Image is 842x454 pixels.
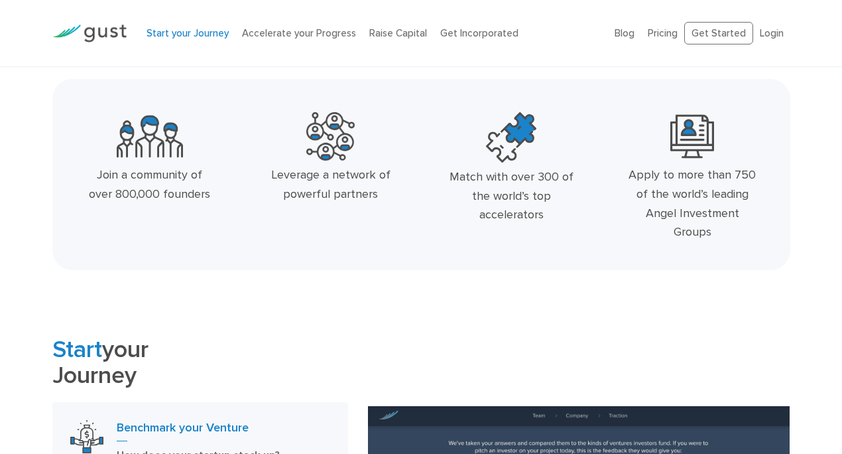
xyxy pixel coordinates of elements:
[52,25,127,42] img: Gust Logo
[70,420,103,453] img: Benchmark Your Venture
[242,27,356,39] a: Accelerate your Progress
[440,27,518,39] a: Get Incorporated
[147,27,229,39] a: Start your Journey
[52,335,102,364] span: Start
[628,166,756,242] div: Apply to more than 750 of the world’s leading Angel Investment Groups
[369,27,427,39] a: Raise Capital
[648,27,678,39] a: Pricing
[117,112,183,161] img: Community Founders
[760,27,784,39] a: Login
[306,112,355,161] img: Powerful Partners
[267,166,395,204] div: Leverage a network of powerful partners
[52,337,348,388] h2: your Journey
[447,168,575,225] div: Match with over 300 of the world’s top accelerators
[684,22,753,45] a: Get Started
[670,112,714,161] img: Leading Angel Investment
[86,166,214,204] div: Join a community of over 800,000 founders
[615,27,634,39] a: Blog
[117,420,330,441] h3: Benchmark your Venture
[486,112,536,163] img: Top Accelerators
